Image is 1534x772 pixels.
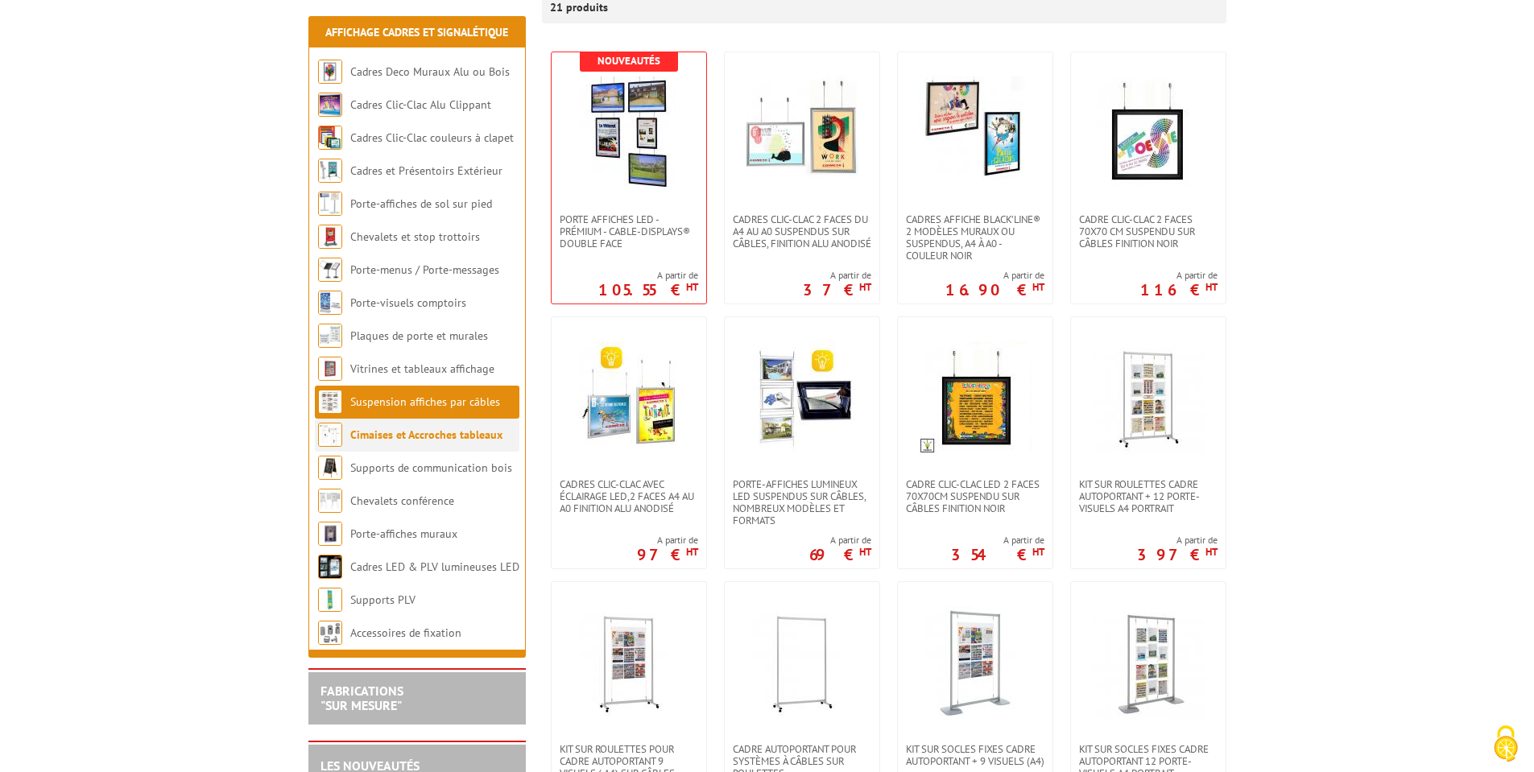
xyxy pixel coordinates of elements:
[637,534,698,547] span: A partir de
[686,280,698,294] sup: HT
[746,76,858,189] img: Cadres Clic-Clac 2 faces du A4 au A0 suspendus sur câbles, finition alu anodisé
[1032,545,1044,559] sup: HT
[1205,545,1218,559] sup: HT
[318,357,342,381] img: Vitrines et tableaux affichage
[318,390,342,414] img: Suspension affiches par câbles
[350,460,512,475] a: Supports de communication bois
[350,361,494,376] a: Vitrines et tableaux affichage
[318,126,342,150] img: Cadres Clic-Clac couleurs à clapet
[733,478,871,526] span: Porte-affiches lumineux LED suspendus sur câbles, nombreux modèles et formats
[906,478,1044,514] span: Cadre Clic-Clac LED 2 faces 70x70cm suspendu sur câbles finition noir
[898,478,1052,514] a: Cadre Clic-Clac LED 2 faces 70x70cm suspendu sur câbles finition noir
[1092,341,1205,454] img: Kit sur roulettes cadre autoportant + 12 porte-visuels A4 Portrait
[318,588,342,612] img: Supports PLV
[318,324,342,348] img: Plaques de porte et murales
[598,269,698,282] span: A partir de
[637,550,698,559] p: 97 €
[318,225,342,249] img: Chevalets et stop trottoirs
[945,285,1044,295] p: 16.90 €
[560,478,698,514] span: Cadres clic-clac avec éclairage LED,2 Faces A4 au A0 finition Alu Anodisé
[803,285,871,295] p: 37 €
[318,60,342,84] img: Cadres Deco Muraux Alu ou Bois
[859,545,871,559] sup: HT
[350,97,491,112] a: Cadres Clic-Clac Alu Clippant
[350,64,510,79] a: Cadres Deco Muraux Alu ou Bois
[552,213,706,250] a: Porte Affiches LED - Prémium - Cable-Displays® Double face
[919,606,1032,719] img: Kit sur socles fixes Cadre autoportant + 9 visuels (A4)
[350,394,500,409] a: Suspension affiches par câbles
[1140,285,1218,295] p: 116 €
[318,555,342,579] img: Cadres LED & PLV lumineuses LED
[318,522,342,546] img: Porte-affiches muraux
[318,489,342,513] img: Chevalets conférence
[1092,76,1205,189] img: Cadre Clic-Clac 2 faces 70x70 cm suspendu sur câbles finition noir
[746,341,858,454] img: Porte-affiches lumineux LED suspendus sur câbles, nombreux modèles et formats
[906,213,1044,262] span: Cadres affiche Black’Line® 2 modèles muraux ou suspendus, A4 à A0 - couleur noir
[809,534,871,547] span: A partir de
[1478,717,1534,772] button: Cookies (fenêtre modale)
[919,76,1032,189] img: Cadres affiche Black’Line® 2 modèles muraux ou suspendus, A4 à A0 - couleur noir
[597,54,660,68] b: Nouveautés
[898,213,1052,262] a: Cadres affiche Black’Line® 2 modèles muraux ou suspendus, A4 à A0 - couleur noir
[350,229,480,244] a: Chevalets et stop trottoirs
[598,285,698,295] p: 105.55 €
[318,159,342,183] img: Cadres et Présentoirs Extérieur
[686,545,698,559] sup: HT
[573,606,685,719] img: Kit sur roulettes pour cadre autoportant 9 visuels ( A4) sur câbles
[350,163,502,178] a: Cadres et Présentoirs Extérieur
[1137,550,1218,559] p: 397 €
[552,478,706,514] a: Cadres clic-clac avec éclairage LED,2 Faces A4 au A0 finition Alu Anodisé
[350,130,514,145] a: Cadres Clic-Clac couleurs à clapet
[318,192,342,216] img: Porte-affiches de sol sur pied
[318,621,342,645] img: Accessoires de fixation
[318,423,342,447] img: Cimaises et Accroches tableaux
[1079,213,1218,250] span: Cadre Clic-Clac 2 faces 70x70 cm suspendu sur câbles finition noir
[350,328,488,343] a: Plaques de porte et murales
[573,341,685,454] img: Cadres clic-clac avec éclairage LED,2 Faces A4 au A0 finition Alu Anodisé
[746,606,858,719] img: Cadre autoportant pour systèmes à câbles sur roulettes
[809,550,871,559] p: 69 €
[859,280,871,294] sup: HT
[1486,724,1526,764] img: Cookies (fenêtre modale)
[573,76,685,189] img: Porte Affiches LED - Prémium - Cable-Displays® Double face
[1137,534,1218,547] span: A partir de
[951,550,1044,559] p: 354 €
[318,93,342,117] img: Cadres Clic-Clac Alu Clippant
[560,213,698,250] span: Porte Affiches LED - Prémium - Cable-Displays® Double face
[1032,280,1044,294] sup: HT
[350,295,466,310] a: Porte-visuels comptoirs
[325,25,508,39] a: Affichage Cadres et Signalétique
[350,493,454,508] a: Chevalets conférence
[725,478,879,526] a: Porte-affiches lumineux LED suspendus sur câbles, nombreux modèles et formats
[1079,478,1218,514] span: Kit sur roulettes cadre autoportant + 12 porte-visuels A4 Portrait
[350,559,519,574] a: Cadres LED & PLV lumineuses LED
[1071,213,1226,250] a: Cadre Clic-Clac 2 faces 70x70 cm suspendu sur câbles finition noir
[1205,280,1218,294] sup: HT
[1092,606,1205,719] img: Kit sur socles fixes cadre autoportant 12 porte-visuels A4 portrait
[350,592,416,607] a: Supports PLV
[350,625,461,640] a: Accessoires de fixation
[350,262,499,277] a: Porte-menus / Porte-messages
[1071,478,1226,514] a: Kit sur roulettes cadre autoportant + 12 porte-visuels A4 Portrait
[951,534,1044,547] span: A partir de
[350,196,492,211] a: Porte-affiches de sol sur pied
[803,269,871,282] span: A partir de
[725,213,879,250] a: Cadres Clic-Clac 2 faces du A4 au A0 suspendus sur câbles, finition alu anodisé
[318,258,342,282] img: Porte-menus / Porte-messages
[318,456,342,480] img: Supports de communication bois
[733,213,871,250] span: Cadres Clic-Clac 2 faces du A4 au A0 suspendus sur câbles, finition alu anodisé
[945,269,1044,282] span: A partir de
[1140,269,1218,282] span: A partir de
[350,427,502,442] a: Cimaises et Accroches tableaux
[906,743,1044,767] span: Kit sur socles fixes Cadre autoportant + 9 visuels (A4)
[919,341,1032,454] img: Cadre Clic-Clac LED 2 faces 70x70cm suspendu sur câbles finition noir
[350,526,457,541] a: Porte-affiches muraux
[318,291,342,315] img: Porte-visuels comptoirs
[320,683,403,713] a: FABRICATIONS"Sur Mesure"
[898,743,1052,767] a: Kit sur socles fixes Cadre autoportant + 9 visuels (A4)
